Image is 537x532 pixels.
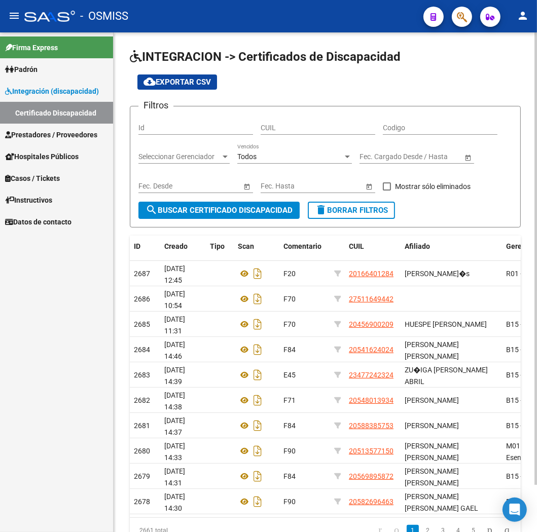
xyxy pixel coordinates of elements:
[134,371,150,379] span: 2683
[462,152,473,163] button: Open calendar
[237,153,257,161] span: Todos
[251,265,264,282] i: Descargar documento
[279,236,330,257] datatable-header-cell: Comentario
[134,242,140,250] span: ID
[134,447,150,455] span: 2680
[349,320,393,328] span: 20456900209
[405,396,459,404] span: [PERSON_NAME]
[308,202,395,219] button: Borrar Filtros
[283,371,296,379] span: E45
[517,10,529,22] mat-icon: person
[144,78,211,87] span: Exportar CSV
[405,340,459,360] span: [PERSON_NAME] [PERSON_NAME]
[349,371,393,379] span: 23477242324
[138,98,173,112] h3: Filtros
[134,295,150,303] span: 2686
[405,320,487,328] span: HUESPE [PERSON_NAME]
[251,291,264,307] i: Descargar documento
[137,74,217,90] button: Exportar CSV
[146,204,158,216] mat-icon: search
[178,182,228,191] input: End date
[134,472,150,480] span: 2679
[130,50,401,64] span: INTEGRACION -> Certificados de Discapacidad
[261,182,292,191] input: Start date
[164,315,185,335] span: [DATE] 11:31
[405,270,470,278] span: [PERSON_NAME]�s
[8,10,20,22] mat-icon: menu
[241,181,252,192] button: Open calendar
[405,422,459,430] span: [PERSON_NAME]
[251,367,264,383] i: Descargar documento
[395,180,471,193] span: Mostrar sólo eliminados
[5,42,58,53] span: Firma Express
[315,206,388,215] span: Borrar Filtros
[164,290,185,310] span: [DATE] 10:54
[5,216,71,227] span: Datos de contacto
[160,236,206,257] datatable-header-cell: Creado
[80,5,128,27] span: - OSMISS
[349,242,364,250] span: CUIL
[301,182,350,191] input: End date
[349,295,393,303] span: 27511649442
[283,498,296,506] span: F90
[251,341,264,358] i: Descargar documento
[5,195,52,206] span: Instructivos
[405,442,459,462] span: [PERSON_NAME] [PERSON_NAME]
[283,346,296,354] span: F84
[345,236,401,257] datatable-header-cell: CUIL
[146,206,293,215] span: Buscar Certificado Discapacidad
[283,320,296,328] span: F70
[164,442,185,462] span: [DATE] 14:33
[405,492,478,512] span: [PERSON_NAME] [PERSON_NAME] GAEL
[364,181,374,192] button: Open calendar
[138,182,170,191] input: Start date
[5,86,99,97] span: Integración (discapacidad)
[251,417,264,434] i: Descargar documento
[283,242,321,250] span: Comentario
[349,472,393,480] span: 20569895872
[138,202,300,219] button: Buscar Certificado Discapacidad
[138,153,221,161] span: Seleccionar Gerenciador
[5,173,60,184] span: Casos / Tickets
[164,416,185,436] span: [DATE] 14:37
[164,242,188,250] span: Creado
[164,340,185,360] span: [DATE] 14:46
[405,467,459,487] span: [PERSON_NAME] [PERSON_NAME]
[315,204,327,216] mat-icon: delete
[349,422,393,430] span: 20588385753
[164,366,185,386] span: [DATE] 14:39
[349,447,393,455] span: 20513577150
[405,366,488,386] span: ZU�IGA [PERSON_NAME] ABRIL
[283,447,296,455] span: F90
[251,468,264,484] i: Descargar documento
[134,346,150,354] span: 2684
[134,320,150,328] span: 2685
[405,242,430,250] span: Afiliado
[234,236,279,257] datatable-header-cell: Scan
[503,498,527,522] div: Open Intercom Messenger
[251,493,264,510] i: Descargar documento
[144,75,156,88] mat-icon: cloud_download
[206,236,234,257] datatable-header-cell: Tipo
[283,270,296,278] span: F20
[283,295,296,303] span: F70
[251,316,264,332] i: Descargar documento
[5,151,79,162] span: Hospitales Públicos
[5,129,97,140] span: Prestadores / Proveedores
[360,153,391,161] input: Start date
[210,242,225,250] span: Tipo
[349,498,393,506] span: 20582696463
[349,346,393,354] span: 20541624024
[349,396,393,404] span: 20548013934
[251,392,264,408] i: Descargar documento
[400,153,449,161] input: End date
[164,391,185,411] span: [DATE] 14:38
[401,236,502,257] datatable-header-cell: Afiliado
[5,64,38,75] span: Padrón
[251,443,264,459] i: Descargar documento
[130,236,160,257] datatable-header-cell: ID
[164,264,185,284] span: [DATE] 12:45
[164,492,185,512] span: [DATE] 14:30
[238,242,254,250] span: Scan
[283,396,296,404] span: F71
